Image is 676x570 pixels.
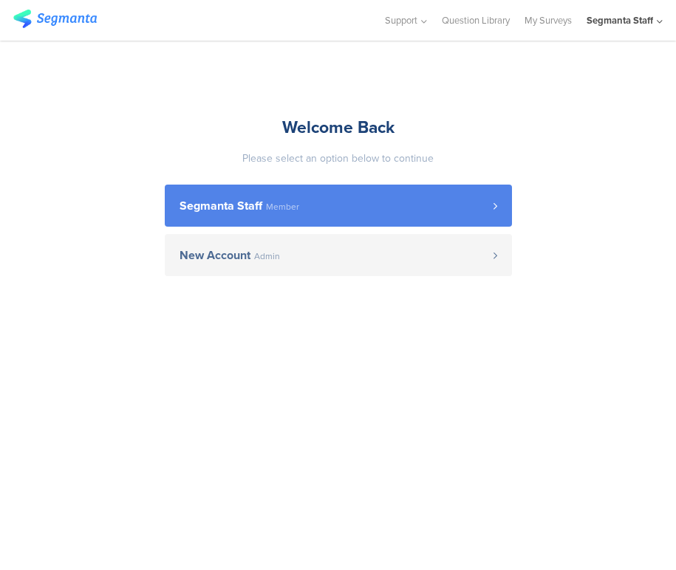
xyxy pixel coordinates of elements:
div: Segmanta Staff [587,13,653,27]
div: Please select an option below to continue [165,151,512,166]
span: New Account [180,250,250,261]
span: Admin [254,252,280,261]
span: Segmanta Staff [180,200,262,212]
span: Member [266,202,299,211]
img: segmanta logo [13,10,97,28]
a: Segmanta Staff Member [165,185,512,227]
span: Support [385,13,417,27]
div: Welcome Back [165,114,512,140]
a: New Account Admin [165,234,512,276]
